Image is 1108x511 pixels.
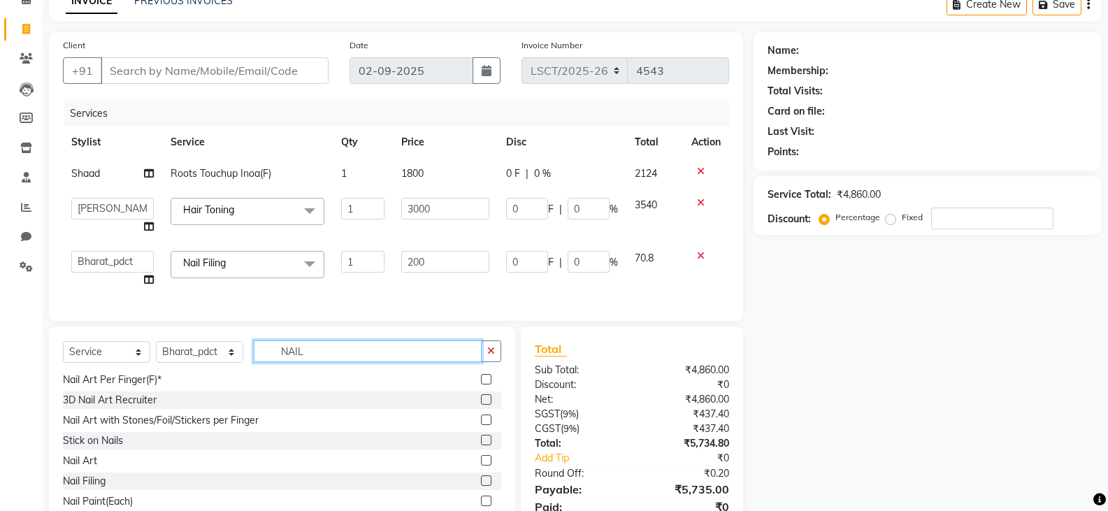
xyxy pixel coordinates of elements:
div: Payable: [524,481,632,498]
div: Net: [524,392,632,407]
th: Service [162,127,333,158]
div: ₹0.20 [632,466,740,481]
div: ₹5,735.00 [632,481,740,498]
div: ₹5,734.80 [632,436,740,451]
div: ₹4,860.00 [837,187,881,202]
span: | [559,202,562,217]
div: Nail Art Per Finger(F)* [63,373,161,387]
div: Nail Paint(Each) [63,494,133,509]
div: Discount: [768,212,811,226]
label: Fixed [902,211,923,224]
a: Add Tip [524,451,650,466]
div: Total Visits: [768,84,823,99]
div: Services [64,101,740,127]
th: Action [683,127,729,158]
a: x [226,257,232,269]
span: Total [535,342,567,357]
span: | [559,255,562,270]
a: x [234,203,240,216]
span: SGST [535,408,560,420]
label: Client [63,39,85,52]
span: 0 % [534,166,551,181]
label: Percentage [835,211,880,224]
div: Nail Filing [63,474,106,489]
span: 2124 [635,167,657,180]
div: Membership: [768,64,828,78]
div: Discount: [524,377,632,392]
span: F [548,202,554,217]
div: ₹4,860.00 [632,363,740,377]
div: Nail Art with Stones/Foil/Stickers per Finger [63,413,259,428]
label: Date [350,39,368,52]
span: % [610,202,618,217]
div: ( ) [524,422,632,436]
div: Card on file: [768,104,825,119]
span: Roots Touchup Inoa(F) [171,167,271,180]
div: Points: [768,145,799,159]
div: ₹4,860.00 [632,392,740,407]
span: F [548,255,554,270]
span: 70.8 [635,252,654,264]
div: Total: [524,436,632,451]
input: Search by Name/Mobile/Email/Code [101,57,329,84]
div: ₹437.40 [632,422,740,436]
span: % [610,255,618,270]
th: Price [393,127,497,158]
th: Disc [498,127,626,158]
th: Qty [333,127,393,158]
label: Invoice Number [521,39,582,52]
span: 1 [341,167,347,180]
div: ₹437.40 [632,407,740,422]
span: CGST [535,422,561,435]
div: ( ) [524,407,632,422]
div: Last Visit: [768,124,814,139]
span: 9% [563,423,577,434]
div: Name: [768,43,799,58]
div: Stick on Nails [63,433,123,448]
div: ₹0 [632,377,740,392]
div: ₹0 [650,451,740,466]
span: Shaad [71,167,100,180]
div: Round Off: [524,466,632,481]
span: 0 F [506,166,520,181]
span: 3540 [635,199,657,211]
span: Hair Toning [183,203,234,216]
span: Nail Filing [183,257,226,269]
th: Total [626,127,684,158]
input: Search or Scan [254,340,482,362]
span: | [526,166,528,181]
th: Stylist [63,127,162,158]
div: Nail Art [63,454,97,468]
div: Service Total: [768,187,831,202]
span: 1800 [401,167,424,180]
button: +91 [63,57,102,84]
span: 9% [563,408,576,419]
div: Sub Total: [524,363,632,377]
div: 3D Nail Art Recruiter [63,393,157,408]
